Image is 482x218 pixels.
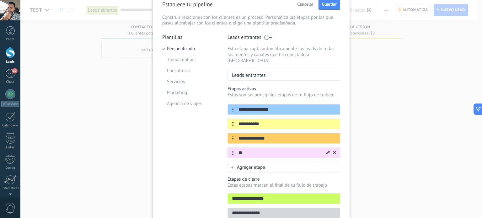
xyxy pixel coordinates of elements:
p: Etapas de cierre [228,176,340,182]
li: Marketing [162,87,218,98]
p: Etapas activas [228,86,340,92]
div: Listas [1,146,19,150]
li: Agencia de viajes [162,98,218,109]
p: Leads entrantes [228,34,261,40]
li: Personalizado [162,43,218,54]
div: WhatsApp [1,101,19,107]
span: Agregar etapa [237,164,265,170]
div: Panel [1,37,19,41]
span: Guardar [322,2,337,6]
span: 22 [12,68,17,73]
div: Correo [1,166,19,170]
span: Cancelar [297,2,313,6]
p: Estas son las principales etapas de tu flujo de trabajo [228,92,340,98]
div: Estadísticas [1,186,19,190]
div: Calendario [1,124,19,128]
p: Plantillas [162,34,218,40]
p: Estas etapas marcan el final de tu flujo de trabajo [228,182,340,188]
div: Leads [1,60,19,64]
li: Tienda online [162,54,218,65]
p: Leads entrantes [228,72,266,78]
div: Chats [1,80,19,84]
p: Construir relaciones con los clientes es un proceso. Personaliza las etapas por las que pasas al ... [162,15,340,26]
li: Servicios [162,76,218,87]
p: Establece tu pipeline [162,1,213,8]
p: Esta etapa capta automáticamente los leads de todas las fuentes y canales que ha conectado a [GEO... [228,46,340,64]
li: Consultoria [162,65,218,76]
